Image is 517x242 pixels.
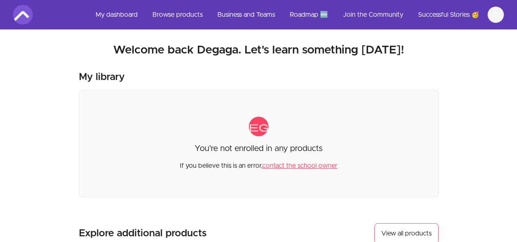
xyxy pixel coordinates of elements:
a: My dashboard [89,5,144,24]
a: Browse products [146,5,209,24]
button: D [488,7,504,23]
a: Roadmap 🆕 [283,5,335,24]
h3: My library [79,71,125,84]
a: Join the Community [336,5,410,24]
p: If you believe this is an error, [180,154,338,171]
img: Amigoscode logo [13,5,33,24]
a: contact the school owner [262,162,338,169]
a: Business and Teams [211,5,282,24]
h2: Welcome back Degaga. Let's learn something [DATE]! [13,43,504,58]
a: Successful Stories 🥳 [412,5,486,24]
nav: Main [89,5,504,24]
p: You're not enrolled in any products [195,143,322,154]
h3: Explore additional products [79,227,207,240]
span: category [249,117,269,136]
